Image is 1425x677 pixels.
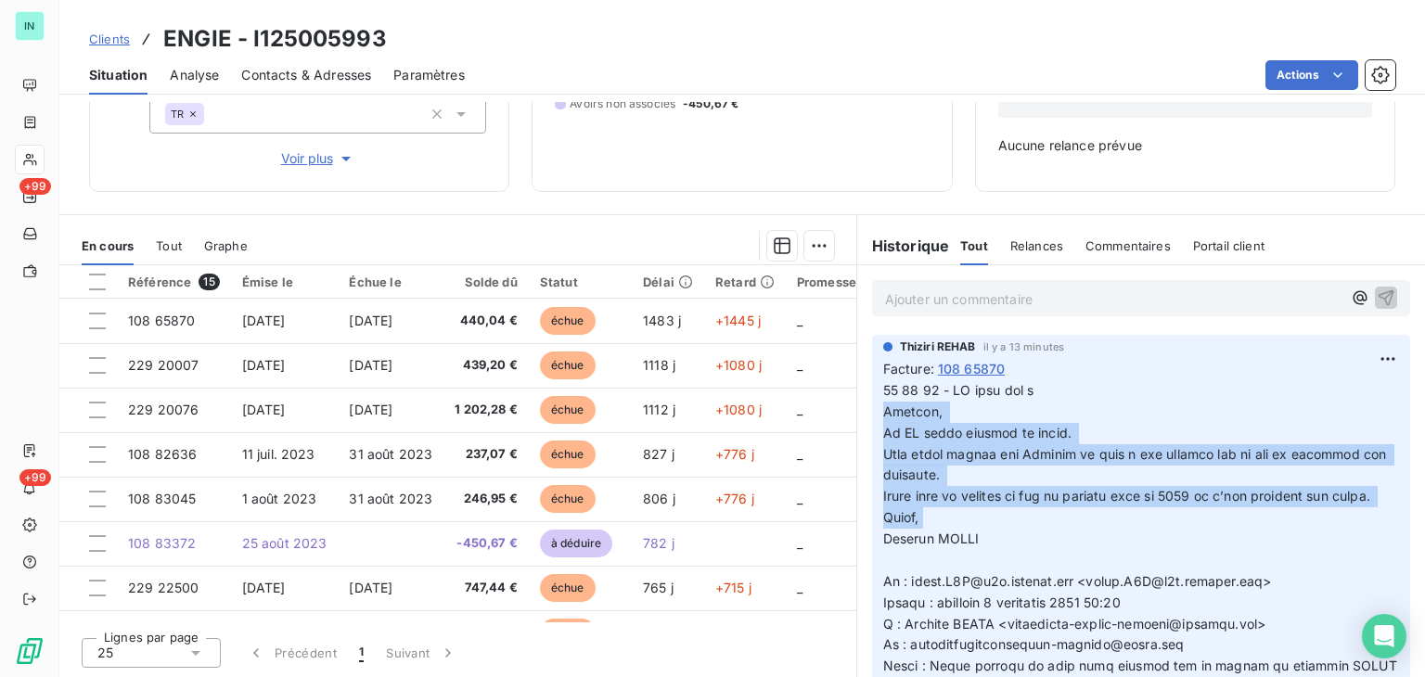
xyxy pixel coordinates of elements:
span: +1080 j [715,357,762,373]
span: _ [797,446,802,462]
span: Thiziri REHAB [900,338,976,355]
span: Paramètres [393,66,465,84]
span: 31 août 2023 [349,446,432,462]
span: En cours [82,238,134,253]
div: Solde dû [455,275,518,289]
span: +1445 j [715,313,761,328]
img: Logo LeanPay [15,636,45,666]
span: 25 août 2023 [242,535,327,551]
span: +776 j [715,446,754,462]
button: Précédent [236,633,348,672]
span: 246,95 € [455,490,518,508]
span: _ [797,535,802,551]
span: Commentaires [1085,238,1171,253]
span: 1483 j [643,313,681,328]
span: [DATE] [349,357,392,373]
span: 827 j [643,446,674,462]
span: 1 août 2023 [242,491,317,506]
span: [DATE] [349,402,392,417]
button: Voir plus [149,148,486,169]
span: 11 juil. 2023 [242,446,315,462]
span: Relances [1010,238,1063,253]
span: 1118 j [643,357,675,373]
span: il y a 13 minutes [983,341,1065,352]
span: 747,44 € [455,579,518,597]
span: Clients [89,32,130,46]
span: 237,07 € [455,445,518,464]
span: [DATE] [242,357,286,373]
span: Avoirs non associés [570,96,675,112]
span: échue [540,351,596,379]
span: [DATE] [242,580,286,595]
span: 1112 j [643,402,675,417]
input: Ajouter une valeur [204,106,219,122]
span: _ [797,357,802,373]
span: +1080 j [715,402,762,417]
div: Émise le [242,275,327,289]
span: +715 j [715,580,751,595]
span: _ [797,402,802,417]
span: échue [540,485,596,513]
div: IN [15,11,45,41]
span: 439,20 € [455,356,518,375]
span: _ [797,491,802,506]
span: 782 j [643,535,674,551]
span: [DATE] [242,402,286,417]
h6: Historique [857,235,950,257]
span: +776 j [715,491,754,506]
div: Promesse de règlement [797,275,940,289]
span: 108 82636 [128,446,197,462]
span: à déduire [540,530,612,557]
span: 440,04 € [455,312,518,330]
span: 108 83372 [128,535,196,551]
span: 31 août 2023 [349,491,432,506]
span: [DATE] [349,580,392,595]
button: 1 [348,633,375,672]
span: 15 [199,274,219,290]
span: -450,67 € [683,96,738,112]
span: [DATE] [242,313,286,328]
span: 806 j [643,491,675,506]
span: échue [540,441,596,468]
span: échue [540,574,596,602]
span: Contacts & Adresses [241,66,371,84]
button: Suivant [375,633,469,672]
span: 1 202,28 € [455,401,518,419]
span: 229 22500 [128,580,199,595]
span: Aucune relance prévue [998,136,1372,155]
span: 1 [359,644,364,662]
span: Tout [156,238,182,253]
span: +99 [19,178,51,195]
span: 108 65870 [938,359,1005,378]
span: 229 20007 [128,357,199,373]
a: Clients [89,30,130,48]
span: TR [171,109,184,120]
span: échue [540,619,596,646]
span: _ [797,580,802,595]
span: 108 83045 [128,491,196,506]
span: -450,67 € [455,534,518,553]
span: échue [540,396,596,424]
span: 108 65870 [128,313,195,328]
div: Statut [540,275,621,289]
span: Facture : [883,359,934,378]
span: Portail client [1193,238,1265,253]
div: Référence [128,274,220,290]
div: Échue le [349,275,432,289]
div: Retard [715,275,775,289]
span: 765 j [643,580,674,595]
div: Délai [643,275,693,289]
div: Open Intercom Messenger [1362,614,1406,658]
button: Actions [1265,60,1358,90]
span: Tout [960,238,988,253]
span: Situation [89,66,148,84]
span: +99 [19,469,51,486]
span: [DATE] [349,313,392,328]
span: _ [797,313,802,328]
span: Graphe [204,238,248,253]
span: Analyse [170,66,219,84]
span: 229 20076 [128,402,199,417]
h3: ENGIE - I125005993 [163,22,387,56]
span: échue [540,307,596,335]
span: Voir plus [281,149,355,168]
